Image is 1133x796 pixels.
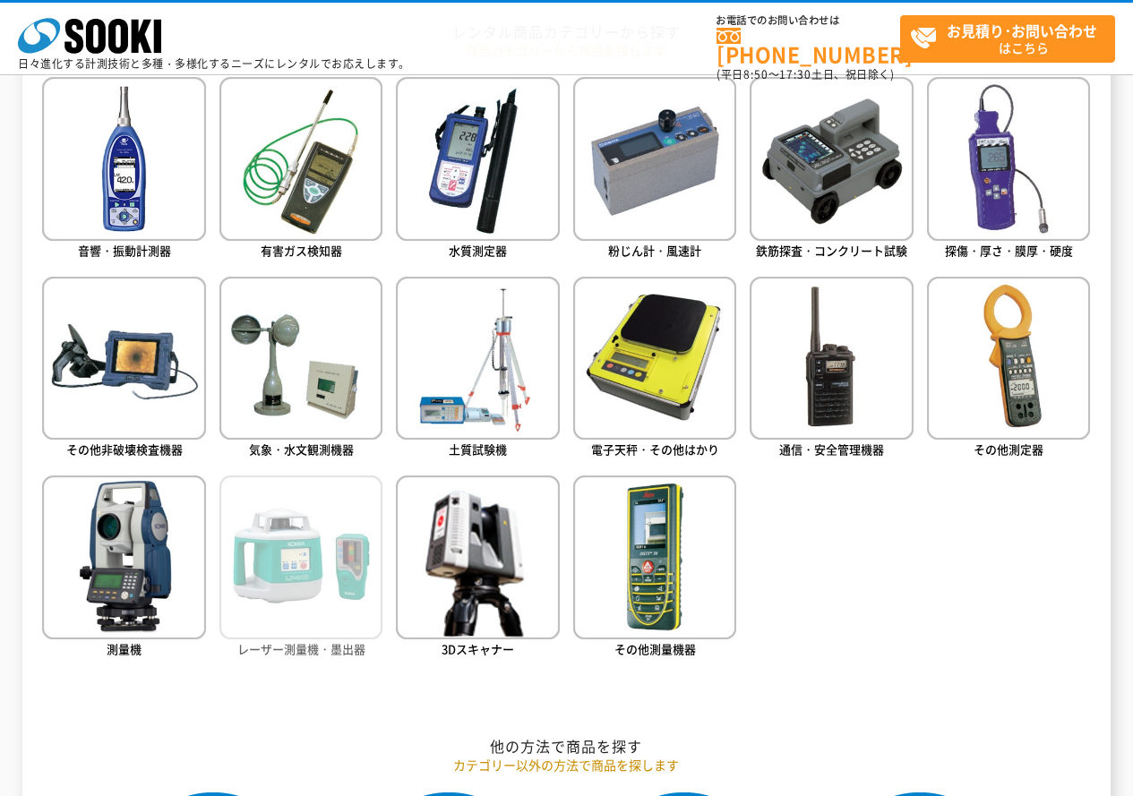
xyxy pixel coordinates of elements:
[900,15,1115,63] a: お見積り･お問い合わせはこちら
[219,277,382,462] a: 気象・水文観測機器
[717,15,900,26] span: お電話でのお問い合わせは
[947,20,1097,41] strong: お見積り･お問い合わせ
[78,242,171,259] span: 音響・振動計測器
[910,16,1114,61] span: はこちら
[396,475,559,638] img: 3Dスキャナー
[396,475,559,661] a: 3Dスキャナー
[396,77,559,262] a: 水質測定器
[756,242,907,259] span: 鉄筋探査・コンクリート試験
[449,242,507,259] span: 水質測定器
[750,277,913,462] a: 通信・安全管理機器
[927,77,1090,240] img: 探傷・厚さ・膜厚・硬度
[107,640,142,657] span: 測量機
[573,277,736,440] img: 電子天秤・その他はかり
[779,441,884,458] span: 通信・安全管理機器
[42,475,205,638] img: 測量機
[750,77,913,262] a: 鉄筋探査・コンクリート試験
[66,441,183,458] span: その他非破壊検査機器
[249,441,354,458] span: 気象・水文観測機器
[614,640,696,657] span: その他測量機器
[396,277,559,440] img: 土質試験機
[449,441,507,458] span: 土質試験機
[573,77,736,240] img: 粉じん計・風速計
[573,475,736,638] img: その他測量機器
[219,475,382,638] img: レーザー測量機・墨出器
[237,640,365,657] span: レーザー測量機・墨出器
[396,77,559,240] img: 水質測定器
[779,66,811,82] span: 17:30
[927,77,1090,262] a: 探傷・厚さ・膜厚・硬度
[750,277,913,440] img: 通信・安全管理機器
[18,58,410,69] p: 日々進化する計測技術と多種・多様化するニーズにレンタルでお応えします。
[573,77,736,262] a: 粉じん計・風速計
[42,277,205,462] a: その他非破壊検査機器
[717,66,894,82] span: (平日 ～ 土日、祝日除く)
[42,475,205,661] a: 測量機
[573,277,736,462] a: 電子天秤・その他はかり
[442,640,514,657] span: 3Dスキャナー
[750,77,913,240] img: 鉄筋探査・コンクリート試験
[927,277,1090,462] a: その他測定器
[219,77,382,240] img: 有害ガス検知器
[591,441,719,458] span: 電子天秤・その他はかり
[219,277,382,440] img: 気象・水文観測機器
[42,77,205,240] img: 音響・振動計測器
[743,66,768,82] span: 8:50
[42,77,205,262] a: 音響・振動計測器
[42,756,1090,775] p: カテゴリー以外の方法で商品を探します
[219,77,382,262] a: 有害ガス検知器
[261,242,342,259] span: 有害ガス検知器
[42,277,205,440] img: その他非破壊検査機器
[396,277,559,462] a: 土質試験機
[717,28,900,64] a: [PHONE_NUMBER]
[974,441,1043,458] span: その他測定器
[945,242,1073,259] span: 探傷・厚さ・膜厚・硬度
[42,737,1090,756] h2: 他の方法で商品を探す
[927,277,1090,440] img: その他測定器
[219,475,382,661] a: レーザー測量機・墨出器
[608,242,701,259] span: 粉じん計・風速計
[573,475,736,661] a: その他測量機器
